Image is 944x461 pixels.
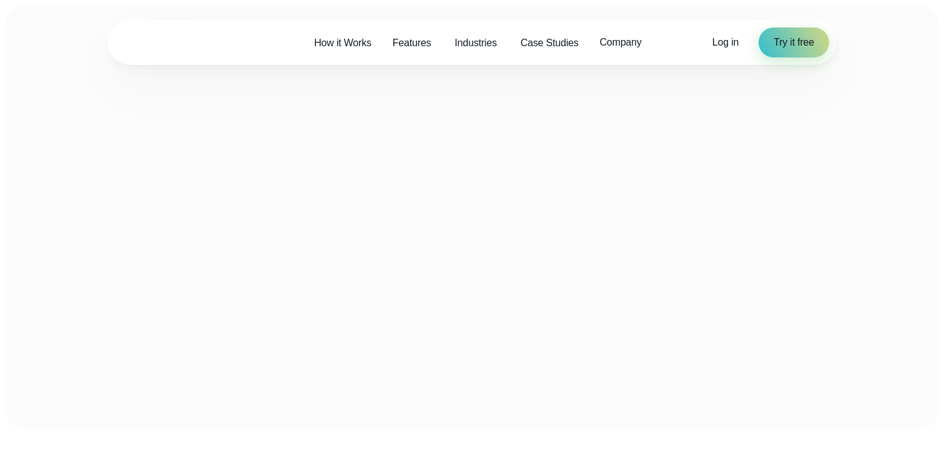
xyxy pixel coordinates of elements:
[455,36,496,51] span: Industries
[393,36,431,51] span: Features
[774,35,814,50] span: Try it free
[712,35,739,50] a: Log in
[303,30,382,56] a: How it Works
[712,37,739,47] span: Log in
[521,36,579,51] span: Case Studies
[510,30,589,56] a: Case Studies
[759,27,829,57] a: Try it free
[314,36,371,51] span: How it Works
[599,35,641,50] span: Company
